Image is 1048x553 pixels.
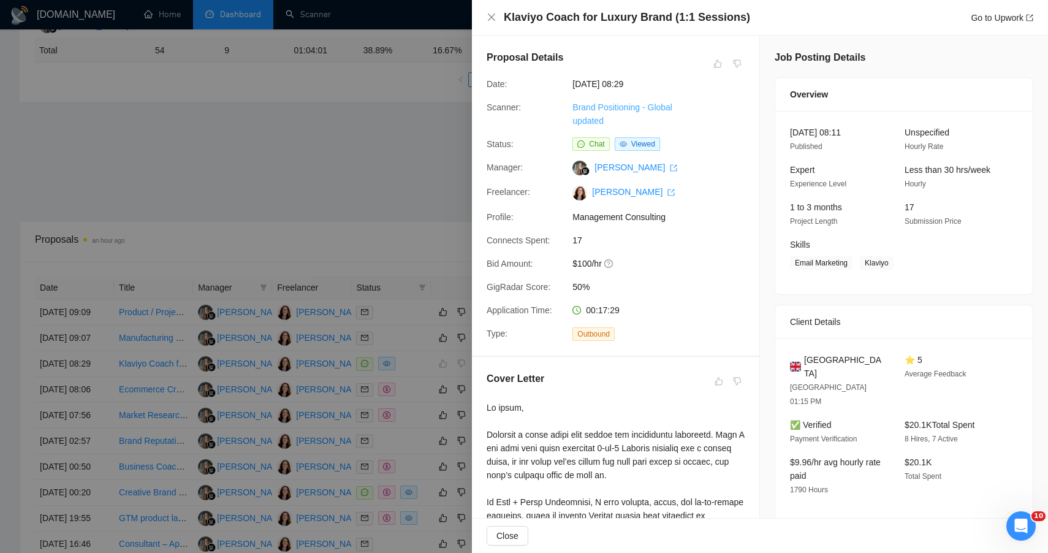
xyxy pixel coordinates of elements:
[1006,511,1036,541] iframe: Intercom live chat
[905,420,974,430] span: $20.1K Total Spent
[487,102,521,112] span: Scanner:
[905,457,932,467] span: $20.1K
[905,180,926,188] span: Hourly
[487,162,523,172] span: Manager:
[790,88,828,101] span: Overview
[487,12,496,22] span: close
[971,13,1033,23] a: Go to Upworkexport
[487,372,544,386] h5: Cover Letter
[790,165,814,175] span: Expert
[572,77,756,91] span: [DATE] 08:29
[790,420,832,430] span: ✅ Verified
[487,282,550,292] span: GigRadar Score:
[790,383,867,406] span: [GEOGRAPHIC_DATA] 01:15 PM
[572,306,581,315] span: clock-circle
[487,305,552,315] span: Application Time:
[631,140,655,148] span: Viewed
[905,217,962,226] span: Submission Price
[1026,14,1033,21] span: export
[790,202,842,212] span: 1 to 3 months
[496,529,518,543] span: Close
[586,305,620,315] span: 00:17:29
[860,256,894,270] span: Klaviyo
[572,186,587,200] img: c1hpo1zb7RKg8SxXeTAZyuY32sjba7N4aJkINARED06HgjOLlcgMoVTAbNVUC_-fCm
[790,360,801,373] img: 🇬🇧
[487,235,550,245] span: Connects Spent:
[487,329,507,338] span: Type:
[487,526,528,546] button: Close
[905,165,990,175] span: Less than 30 hrs/week
[572,102,672,126] a: Brand Positioning - Global updated
[592,187,675,197] a: [PERSON_NAME] export
[572,327,615,341] span: Outbound
[572,257,756,270] span: $100/hr
[572,280,756,294] span: 50%
[905,355,922,365] span: ⭐ 5
[487,12,496,23] button: Close
[581,167,590,175] img: gigradar-bm.png
[775,50,865,65] h5: Job Posting Details
[670,164,677,172] span: export
[487,187,530,197] span: Freelancer:
[667,189,675,196] span: export
[905,370,966,378] span: Average Feedback
[594,162,677,172] a: [PERSON_NAME] export
[790,256,852,270] span: Email Marketing
[620,140,627,148] span: eye
[487,259,533,269] span: Bid Amount:
[790,240,810,250] span: Skills
[487,139,514,149] span: Status:
[790,305,1018,338] div: Client Details
[905,142,943,151] span: Hourly Rate
[487,212,514,222] span: Profile:
[572,234,756,247] span: 17
[504,10,750,25] h4: Klaviyo Coach for Luxury Brand (1:1 Sessions)
[790,457,881,481] span: $9.96/hr avg hourly rate paid
[790,142,822,151] span: Published
[572,210,756,224] span: Management Consulting
[804,353,885,380] span: [GEOGRAPHIC_DATA]
[790,128,841,137] span: [DATE] 08:11
[487,79,507,89] span: Date:
[790,435,857,443] span: Payment Verification
[905,435,958,443] span: 8 Hires, 7 Active
[905,472,941,481] span: Total Spent
[577,140,585,148] span: message
[1031,511,1046,521] span: 10
[790,217,837,226] span: Project Length
[905,128,949,137] span: Unspecified
[604,259,614,269] span: question-circle
[589,140,604,148] span: Chat
[905,202,914,212] span: 17
[790,486,828,494] span: 1790 Hours
[487,50,563,65] h5: Proposal Details
[790,180,846,188] span: Experience Level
